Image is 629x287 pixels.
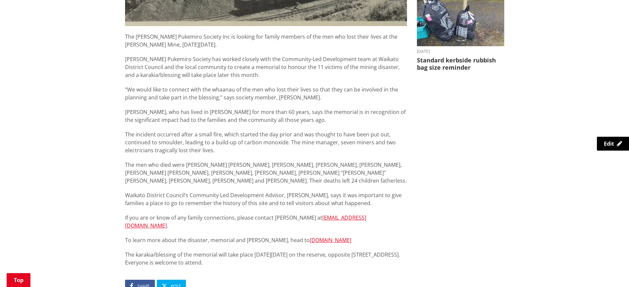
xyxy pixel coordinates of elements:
time: [DATE] [417,50,504,54]
p: The men who died were [PERSON_NAME] [PERSON_NAME], [PERSON_NAME], [PERSON_NAME], [PERSON_NAME], [... [125,161,407,185]
h3: Standard kerbside rubbish bag size reminder [417,57,504,71]
a: Top [7,273,30,287]
p: The incident occurred after a small fire, which started the day prior and was thought to have bee... [125,130,407,154]
p: The [PERSON_NAME] Pukemiro Society Inc is looking for family members of the men who lost their li... [125,33,407,49]
a: Edit [597,137,629,151]
a: [EMAIL_ADDRESS][DOMAIN_NAME] [125,214,366,229]
p: “We would like to connect with the whaanau of the men who lost their lives so that they can be in... [125,86,407,101]
p: To learn more about the disaster, memorial and [PERSON_NAME], head to [125,236,407,244]
p: The karakia/blessing of the memorial will take place [DATE][DATE] on the reserve, opposite [STREE... [125,251,407,267]
p: [PERSON_NAME] Pukemiro Society has worked closely with the Community-Led Development team at Waik... [125,55,407,79]
span: Edit [604,140,614,147]
p: If you are or know of any family connections, please contact [PERSON_NAME] at . [125,214,407,230]
a: [DOMAIN_NAME] [310,236,351,244]
p: [PERSON_NAME], who has lived in [PERSON_NAME] for more than 60 years, says the memorial is in rec... [125,108,407,124]
iframe: Messenger Launcher [599,259,622,283]
p: Waikato District Council’s Community Led Development Advisor, [PERSON_NAME], says it was importan... [125,191,407,207]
